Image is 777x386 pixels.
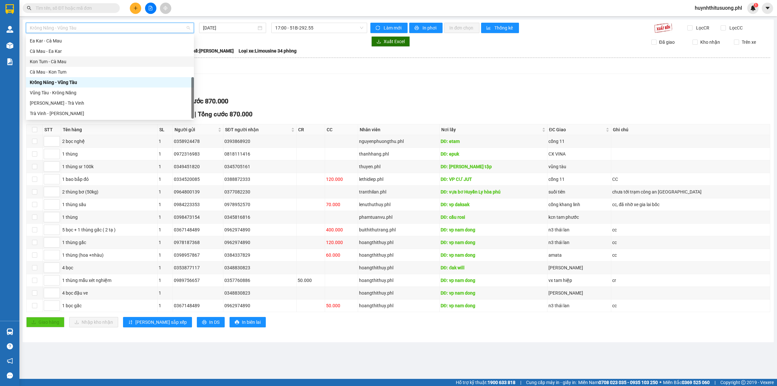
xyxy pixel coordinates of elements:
div: 120.000 [326,239,357,246]
div: 1 bao bắp đỏ [62,176,156,183]
span: Người gửi [175,126,217,133]
div: tranthilan.phl [359,188,438,195]
button: aim [160,3,171,14]
img: warehouse-icon [6,328,13,335]
div: 120.000 [326,176,357,183]
div: hoangthithuy.phl [359,251,438,259]
div: DĐ: [PERSON_NAME] tập [441,163,546,170]
button: downloadNhập kho nhận [69,317,118,327]
div: DĐ: vp nam dong [441,239,546,246]
div: 50.000 [298,277,324,284]
span: Lọc CR [693,24,710,31]
div: cổng 11 [548,138,610,145]
div: 1 thùng mẫu xét nghiệm [62,277,156,284]
div: hoangthithuy.phl [359,289,438,297]
span: 17:00 - 51B-292.55 [275,23,363,33]
td: 0393868920 [223,135,297,148]
div: Ea Kar - Cà Mau [26,36,194,46]
td: 0377082230 [223,186,297,198]
span: bar-chart [486,26,492,31]
span: SĐT người nhận [225,126,290,133]
span: notification [7,358,13,364]
div: DĐ: etam [441,138,546,145]
span: plus [133,6,138,10]
div: cc [612,302,769,309]
sup: 1 [754,3,758,7]
th: CC [325,124,358,135]
strong: 0708 023 035 - 0935 103 250 [599,380,658,385]
div: 50.000 [326,302,357,309]
div: 1 [159,277,172,284]
div: 0972316983 [174,150,222,158]
div: 0398957867 [174,251,222,259]
div: [PERSON_NAME] [548,264,610,271]
div: Vũng Tàu - Krông Năng [30,89,190,96]
th: Tên hàng [61,124,158,135]
div: chưa tới trạm công an [GEOGRAPHIC_DATA] [612,188,769,195]
th: STT [43,124,61,135]
td: 0357760886 [223,274,297,287]
img: logo-vxr [6,4,14,14]
span: Tổng cước 870.000 [173,97,228,105]
div: 1 [159,176,172,183]
div: buithithutrang.phl [359,226,438,233]
div: lenuthuthuy.phl [359,201,438,208]
div: 1 thùng (hoa +nhàu) [62,251,156,259]
div: 0348830823 [224,289,295,297]
div: amata [548,251,610,259]
div: 0388872333 [224,176,295,183]
div: 0989756657 [174,277,222,284]
span: 1 [755,3,757,7]
div: Trà Vinh - [PERSON_NAME] [30,110,190,117]
th: SL [158,124,173,135]
div: 1 thùng sr 100k [62,163,156,170]
div: 0353877117 [174,264,222,271]
div: 1 [159,201,172,208]
button: sort-ascending[PERSON_NAME] sắp xếp [123,317,192,327]
div: DĐ: vựa bơ Huyền Ly hòa phú [441,188,546,195]
div: DĐ: đak will [441,264,546,271]
div: cổng 11 [548,176,610,183]
div: thanhhang.phl [359,150,438,158]
div: 1 [159,138,172,145]
span: Miền Nam [578,379,658,386]
span: sync [376,26,381,31]
div: DĐ: vp nam dong [441,302,546,309]
div: Kon Tum - Cà Mau [26,56,194,67]
div: 0962974890 [224,226,295,233]
span: | [715,379,715,386]
span: Xuất Excel [384,38,405,45]
div: 1 [159,251,172,259]
div: hoangthithuy.phl [359,277,438,284]
div: 0349451820 [174,163,222,170]
div: 1 [159,302,172,309]
div: Trà Vinh - Gia Lai [26,108,194,119]
div: 5 bọc + 1 thùng gấc ( 2 tạ ) [62,226,156,233]
div: Krông Năng - Vũng Tàu [30,79,190,86]
span: Cung cấp máy in - giấy in: [526,379,577,386]
div: Cà Mau - Kon Tum [30,68,190,76]
strong: 0369 525 060 [682,380,710,385]
span: Trên xe [739,39,759,46]
span: file-add [148,6,153,10]
div: 0348830823 [224,264,295,271]
td: 0962974890 [223,224,297,236]
div: 0398473154 [174,214,222,221]
div: 0345816816 [224,214,295,221]
div: DĐ: vp nam dong [441,226,546,233]
div: cc [612,239,769,246]
img: icon-new-feature [750,5,756,11]
div: 400.000 [326,226,357,233]
span: Loại xe: Limousine 34 phòng [239,47,297,54]
div: cc, đã nhờ xe gia lai bốc [612,201,769,208]
span: Tổng cước 870.000 [198,111,253,118]
button: uploadGiao hàng [26,317,64,327]
div: nguyenphuongthu.phl [359,138,438,145]
div: 1 [159,163,172,170]
span: Kho nhận [698,39,723,46]
strong: 1900 633 818 [488,380,515,385]
span: In phơi [422,24,437,31]
div: 1 [159,188,172,195]
div: 0818111416 [224,150,295,158]
span: | [195,111,196,118]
